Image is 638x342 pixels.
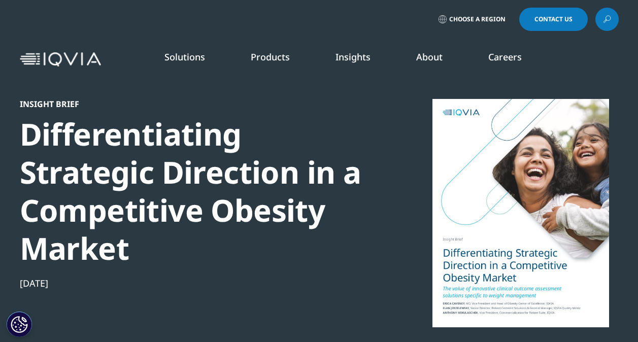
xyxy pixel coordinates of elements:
[251,51,290,63] a: Products
[20,115,368,267] div: Differentiating Strategic Direction in a Competitive Obesity Market
[416,51,443,63] a: About
[20,277,368,289] div: [DATE]
[449,15,506,23] span: Choose a Region
[534,16,573,22] span: Contact Us
[335,51,371,63] a: Insights
[164,51,205,63] a: Solutions
[20,99,368,109] div: Insight Brief
[20,52,101,67] img: IQVIA Healthcare Information Technology and Pharma Clinical Research Company
[7,312,32,337] button: Definições de cookies
[105,36,619,83] nav: Primary
[519,8,588,31] a: Contact Us
[488,51,522,63] a: Careers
